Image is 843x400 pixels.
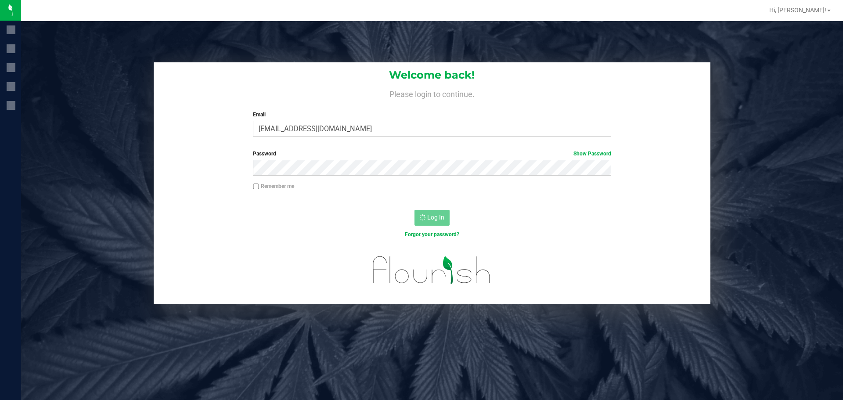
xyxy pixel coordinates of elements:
[253,151,276,157] span: Password
[154,88,710,98] h4: Please login to continue.
[253,111,611,119] label: Email
[573,151,611,157] a: Show Password
[154,69,710,81] h1: Welcome back!
[769,7,826,14] span: Hi, [PERSON_NAME]!
[253,182,294,190] label: Remember me
[405,231,459,238] a: Forgot your password?
[414,210,450,226] button: Log In
[253,184,259,190] input: Remember me
[362,248,501,292] img: flourish_logo.svg
[427,214,444,221] span: Log In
